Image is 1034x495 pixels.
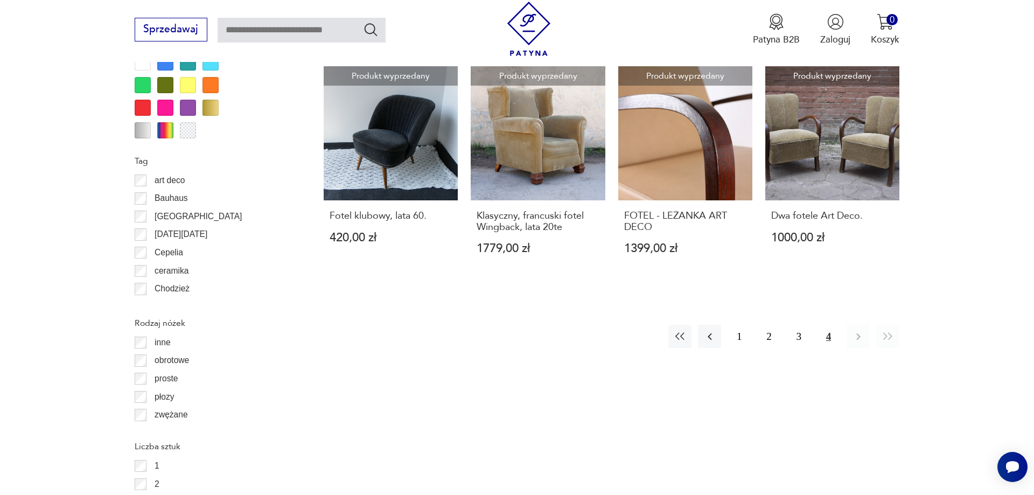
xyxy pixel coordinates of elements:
[155,191,188,205] p: Bauhaus
[155,477,159,491] p: 2
[155,264,188,278] p: ceramika
[155,353,189,367] p: obrotowe
[477,211,599,233] h3: Klasyczny, francuski fotel Wingback, lata 20te
[871,13,899,46] button: 0Koszyk
[135,26,207,34] a: Sprzedawaj
[871,33,899,46] p: Koszyk
[330,211,452,221] h3: Fotel klubowy, lata 60.
[618,66,752,280] a: Produkt wyprzedanyFOTEL - LEŻANKA ART DECOFOTEL - LEŻANKA ART DECO1399,00 zł
[771,211,894,221] h3: Dwa fotele Art Deco.
[135,18,207,41] button: Sprzedawaj
[155,173,185,187] p: art deco
[757,325,780,348] button: 2
[624,211,747,233] h3: FOTEL - LEŻANKA ART DECO
[787,325,811,348] button: 3
[155,246,183,260] p: Cepelia
[765,66,899,280] a: Produkt wyprzedanyDwa fotele Art Deco.Dwa fotele Art Deco.1000,00 zł
[753,33,800,46] p: Patyna B2B
[135,316,293,330] p: Rodzaj nóżek
[155,336,170,350] p: inne
[997,452,1028,482] iframe: Smartsupp widget button
[502,2,556,56] img: Patyna - sklep z meblami i dekoracjami vintage
[155,372,178,386] p: proste
[155,210,242,224] p: [GEOGRAPHIC_DATA]
[477,243,599,254] p: 1779,00 zł
[820,13,850,46] button: Zaloguj
[817,325,840,348] button: 4
[155,227,207,241] p: [DATE][DATE]
[330,232,452,243] p: 420,00 zł
[827,13,844,30] img: Ikonka użytkownika
[155,282,190,296] p: Chodzież
[155,408,188,422] p: zwężane
[820,33,850,46] p: Zaloguj
[155,300,187,314] p: Ćmielów
[877,13,893,30] img: Ikona koszyka
[155,459,159,473] p: 1
[624,243,747,254] p: 1399,00 zł
[768,13,785,30] img: Ikona medalu
[135,154,293,168] p: Tag
[155,390,174,404] p: płozy
[324,66,458,280] a: Produkt wyprzedanyFotel klubowy, lata 60.Fotel klubowy, lata 60.420,00 zł
[753,13,800,46] a: Ikona medaluPatyna B2B
[753,13,800,46] button: Patyna B2B
[363,22,379,37] button: Szukaj
[135,440,293,454] p: Liczba sztuk
[728,325,751,348] button: 1
[886,14,898,25] div: 0
[771,232,894,243] p: 1000,00 zł
[471,66,605,280] a: Produkt wyprzedanyKlasyczny, francuski fotel Wingback, lata 20teKlasyczny, francuski fotel Wingba...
